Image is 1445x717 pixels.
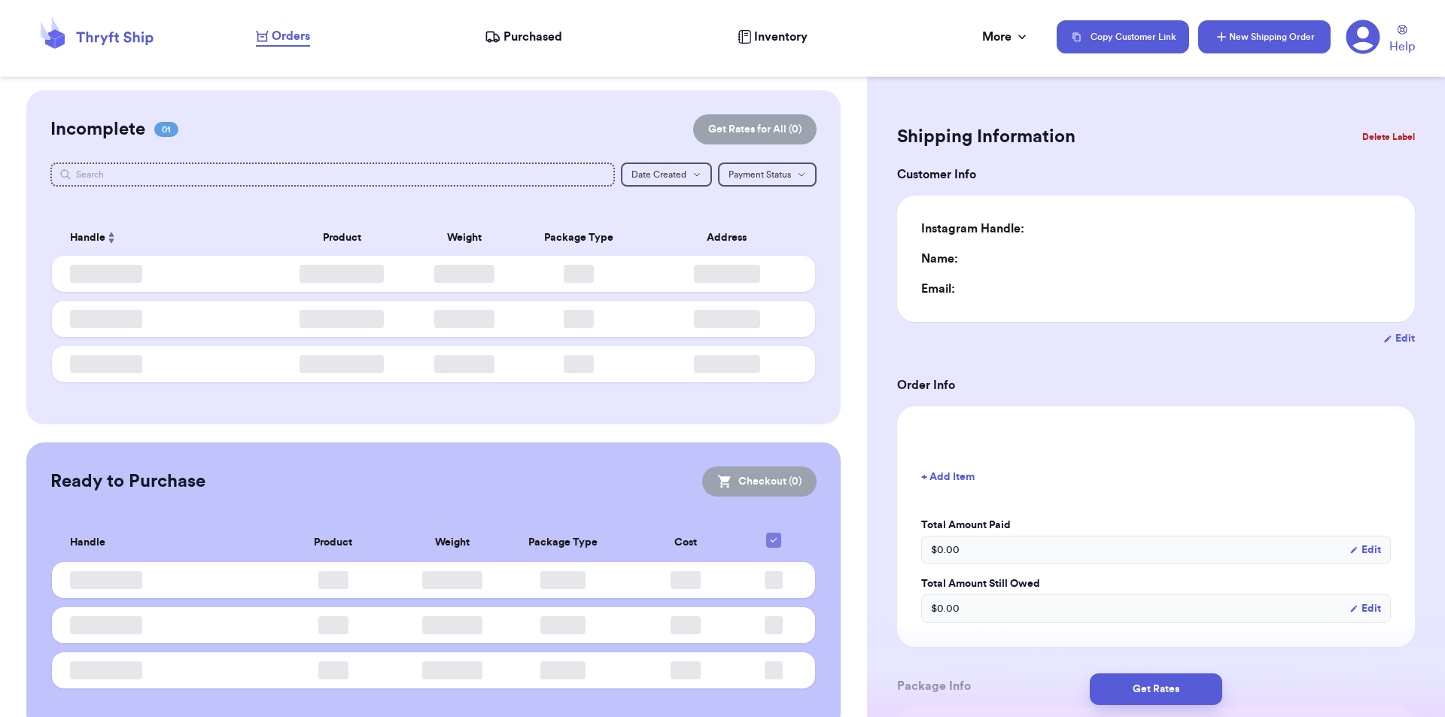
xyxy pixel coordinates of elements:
span: Handle [70,230,105,246]
h3: Customer Info [897,166,1415,184]
div: More [982,28,1030,46]
span: $ 0.00 [931,601,960,616]
h2: Shipping Information [897,125,1075,149]
span: 01 [154,122,178,137]
h3: Order Info [897,376,1415,394]
span: Orders [272,27,310,45]
th: Package Type [497,524,630,562]
button: Edit [1349,601,1381,616]
span: Date Created [631,170,686,179]
span: Inventory [754,28,808,46]
th: Address [647,220,815,256]
span: $ 0.00 [931,542,960,557]
button: Edit [1383,331,1415,346]
span: Handle [70,535,105,551]
button: + Add Item [915,460,1397,494]
a: Purchased [485,28,562,46]
span: Email: [921,283,955,295]
label: Total Amount Paid [921,518,1391,533]
h2: Ready to Purchase [50,469,205,494]
span: Purchased [503,28,562,46]
button: Edit [1349,542,1381,557]
th: Package Type [510,220,647,256]
span: Help [1389,38,1415,56]
a: Help [1389,25,1415,56]
th: Cost [630,524,741,562]
span: Name: [921,253,958,265]
span: Instagram Handle: [921,223,1024,235]
button: Delete Label [1356,120,1421,153]
a: Inventory [738,28,808,46]
button: Get Rates [1090,673,1222,705]
span: Payment Status [729,170,791,179]
h2: Incomplete [50,117,145,141]
button: Checkout (0) [702,466,817,497]
th: Product [266,220,418,256]
input: Search [50,163,616,187]
button: Payment Status [718,163,817,187]
button: Sort ascending [105,229,117,247]
button: Date Created [621,163,712,187]
th: Weight [418,220,510,256]
th: Weight [407,524,496,562]
a: Orders [256,27,310,47]
label: Total Amount Still Owed [921,576,1391,591]
button: Copy Customer Link [1057,20,1189,53]
button: Get Rates for All (0) [693,114,817,144]
th: Product [259,524,407,562]
button: New Shipping Order [1198,20,1331,53]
